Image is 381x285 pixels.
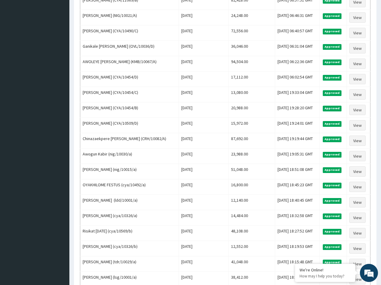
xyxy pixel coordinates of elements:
[229,241,275,256] td: 12,552.00
[80,164,179,179] td: [PERSON_NAME] (nig/10015/a)
[323,167,342,173] span: Approved
[349,59,366,69] a: View
[349,89,366,100] a: View
[275,72,319,87] td: [DATE] 06:02:54 GMT
[300,267,351,273] div: We're Online!
[349,136,366,146] a: View
[275,179,319,195] td: [DATE] 18:45:23 GMT
[179,87,229,102] td: [DATE]
[179,241,229,256] td: [DATE]
[323,152,342,157] span: Approved
[80,241,179,256] td: [PERSON_NAME] (cya/10326/b)
[3,165,115,186] textarea: Type your message and hit 'Enter'
[323,106,342,111] span: Approved
[229,179,275,195] td: 16,800.00
[80,195,179,210] td: [PERSON_NAME] (ldd/10001/a)
[179,256,229,272] td: [DATE]
[275,226,319,241] td: [DATE] 18:27:52 GMT
[349,120,366,130] a: View
[179,25,229,41] td: [DATE]
[229,164,275,179] td: 51,048.00
[11,30,24,45] img: d_794563401_company_1708531726252_794563401
[323,244,342,250] span: Approved
[229,102,275,118] td: 20,988.00
[275,149,319,164] td: [DATE] 19:05:31 GMT
[275,56,319,72] td: [DATE] 06:22:36 GMT
[349,43,366,53] a: View
[31,34,101,42] div: Chat with us now
[229,210,275,226] td: 14,484.00
[179,41,229,56] td: [DATE]
[80,10,179,25] td: [PERSON_NAME] (NIG/10021/A)
[80,149,179,164] td: Awogun Kabir (nig/10030/a)
[179,210,229,226] td: [DATE]
[349,151,366,161] a: View
[35,76,83,137] span: We're online!
[275,118,319,133] td: [DATE] 19:24:01 GMT
[80,102,179,118] td: [PERSON_NAME] (CYA/10454/B)
[229,25,275,41] td: 72,556.00
[275,25,319,41] td: [DATE] 06:40:57 GMT
[349,259,366,269] a: View
[349,166,366,177] a: View
[80,179,179,195] td: OYAKHILOME FESTUS (cya/10492/a)
[349,28,366,38] a: View
[349,74,366,84] a: View
[275,256,319,272] td: [DATE] 18:15:48 GMT
[179,72,229,87] td: [DATE]
[275,195,319,210] td: [DATE] 18:40:45 GMT
[80,41,179,56] td: Ganikale [PERSON_NAME] (OVL/10036/D)
[323,59,342,65] span: Approved
[275,87,319,102] td: [DATE] 19:33:04 GMT
[179,179,229,195] td: [DATE]
[275,102,319,118] td: [DATE] 19:28:20 GMT
[323,183,342,188] span: Approved
[323,198,342,203] span: Approved
[80,133,179,149] td: Chinazaekpere [PERSON_NAME] (CRH/10082/A)
[80,72,179,87] td: [PERSON_NAME] (CYA/10454/D)
[349,243,366,254] a: View
[275,133,319,149] td: [DATE] 19:19:44 GMT
[275,41,319,56] td: [DATE] 06:31:04 GMT
[349,228,366,238] a: View
[323,213,342,219] span: Approved
[323,90,342,96] span: Approved
[80,87,179,102] td: [PERSON_NAME] (CYA/10454/C)
[349,197,366,207] a: View
[323,13,342,19] span: Approved
[179,102,229,118] td: [DATE]
[300,274,351,279] p: How may I help you today?
[323,229,342,234] span: Approved
[349,213,366,223] a: View
[99,3,113,18] div: Minimize live chat window
[229,41,275,56] td: 36,046.00
[275,164,319,179] td: [DATE] 18:51:08 GMT
[229,226,275,241] td: 48,108.00
[179,195,229,210] td: [DATE]
[275,10,319,25] td: [DATE] 06:46:31 GMT
[323,75,342,80] span: Approved
[229,118,275,133] td: 15,972.00
[323,121,342,126] span: Approved
[323,29,342,34] span: Approved
[275,210,319,226] td: [DATE] 18:32:58 GMT
[179,118,229,133] td: [DATE]
[80,25,179,41] td: [PERSON_NAME] (CYA/10490/C)
[179,133,229,149] td: [DATE]
[179,56,229,72] td: [DATE]
[275,241,319,256] td: [DATE] 18:19:53 GMT
[229,87,275,102] td: 13,080.00
[229,56,275,72] td: 94,504.00
[349,274,366,284] a: View
[229,149,275,164] td: 23,988.00
[323,136,342,142] span: Approved
[80,118,179,133] td: [PERSON_NAME] (CYA/10509/D)
[229,133,275,149] td: 87,692.00
[80,210,179,226] td: [PERSON_NAME] (cya/10326/a)
[80,226,179,241] td: Risikat [DATE] (cya/10569/b)
[179,149,229,164] td: [DATE]
[229,10,275,25] td: 24,248.00
[179,226,229,241] td: [DATE]
[229,195,275,210] td: 12,140.00
[229,256,275,272] td: 41,048.00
